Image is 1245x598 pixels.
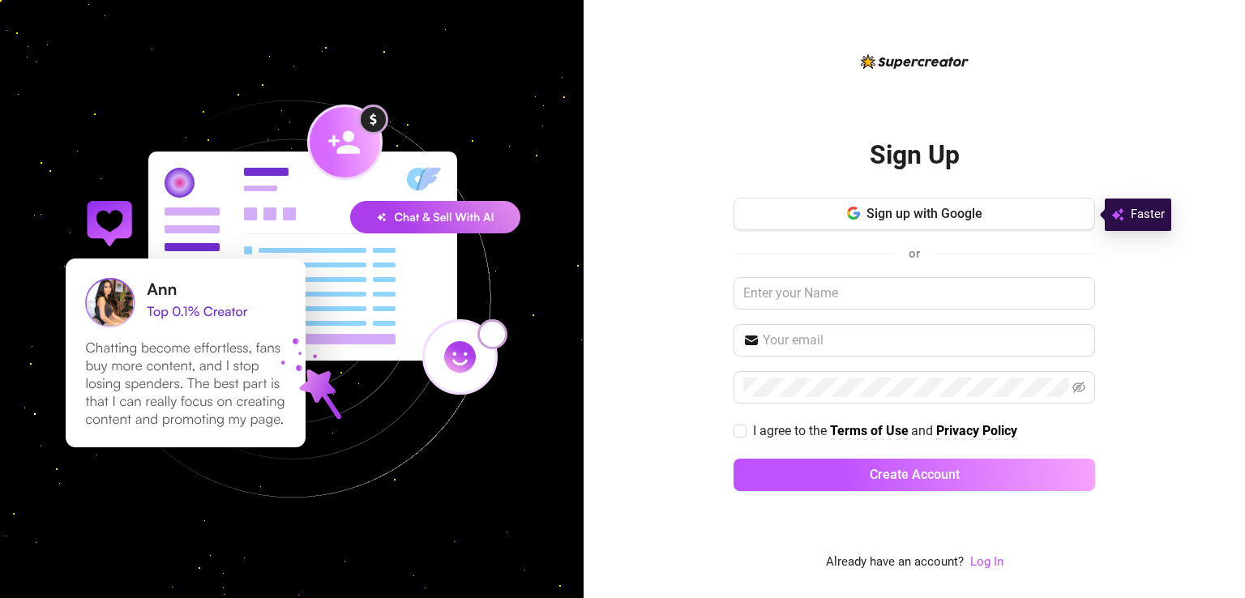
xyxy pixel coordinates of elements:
a: Terms of Use [830,423,909,440]
span: eye-invisible [1072,381,1085,394]
span: Sign up with Google [866,206,982,221]
span: and [911,423,936,438]
img: svg%3e [1111,205,1124,224]
button: Sign up with Google [734,198,1095,230]
button: Create Account [734,459,1095,491]
strong: Privacy Policy [936,423,1017,438]
img: signup-background-D0MIrEPF.svg [11,19,572,579]
span: Create Account [870,467,960,482]
strong: Terms of Use [830,423,909,438]
span: Already have an account? [826,553,964,572]
a: Log In [970,554,1003,569]
a: Log In [970,553,1003,572]
a: Privacy Policy [936,423,1017,440]
input: Enter your Name [734,277,1095,310]
span: I agree to the [753,423,830,438]
span: or [909,246,920,261]
h2: Sign Up [870,139,960,172]
input: Your email [763,331,1085,350]
span: Faster [1131,205,1165,224]
img: logo-BBDzfeDw.svg [861,54,969,69]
